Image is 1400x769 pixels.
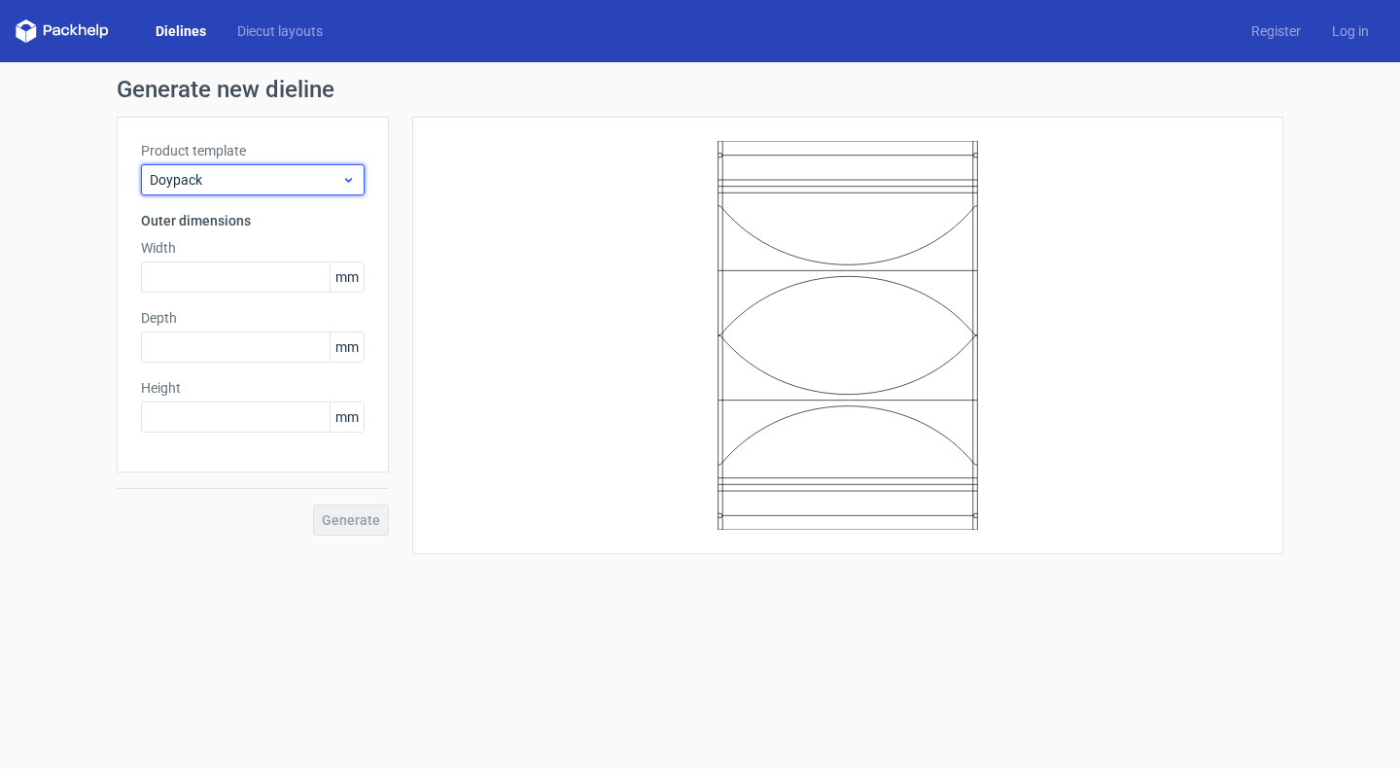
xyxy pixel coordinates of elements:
[330,262,364,292] span: mm
[141,238,365,258] label: Width
[117,78,1283,101] h1: Generate new dieline
[1236,21,1316,41] a: Register
[330,332,364,362] span: mm
[141,141,365,160] label: Product template
[141,308,365,328] label: Depth
[222,21,338,41] a: Diecut layouts
[140,21,222,41] a: Dielines
[150,170,341,190] span: Doypack
[330,402,364,432] span: mm
[141,211,365,230] h3: Outer dimensions
[1316,21,1384,41] a: Log in
[141,378,365,398] label: Height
